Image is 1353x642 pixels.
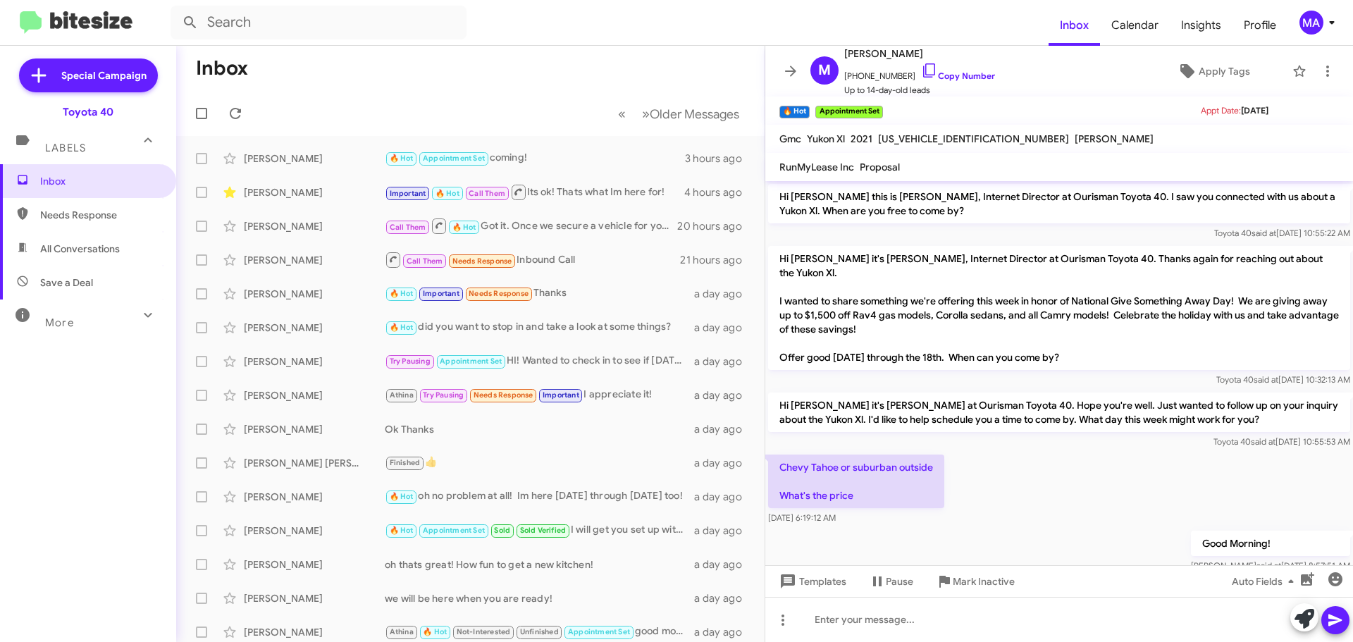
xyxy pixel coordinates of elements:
span: M [818,59,831,82]
span: Try Pausing [390,357,431,366]
span: Mark Inactive [953,569,1015,594]
span: [PHONE_NUMBER] [844,62,995,83]
p: Hi [PERSON_NAME] this is [PERSON_NAME], Internet Director at Ourisman Toyota 40. I saw you connec... [768,184,1350,223]
p: Hi [PERSON_NAME] it's [PERSON_NAME], Internet Director at Ourisman Toyota 40. Thanks again for re... [768,246,1350,370]
span: 🔥 Hot [435,189,459,198]
div: a day ago [694,490,753,504]
a: Calendar [1100,5,1170,46]
div: we will be here when you are ready! [385,591,694,605]
span: Call Them [407,257,443,266]
a: Inbox [1049,5,1100,46]
div: [PERSON_NAME] [244,321,385,335]
div: a day ago [694,321,753,335]
span: Gmc [779,132,801,145]
div: [PERSON_NAME] [244,354,385,369]
button: Previous [610,99,634,128]
span: Important [390,189,426,198]
span: Not-Interested [457,627,511,636]
span: said at [1254,374,1278,385]
h1: Inbox [196,57,248,80]
span: [DATE] [1241,105,1268,116]
a: Profile [1232,5,1287,46]
span: More [45,316,74,329]
div: did you want to stop in and take a look at some things? [385,319,694,335]
div: coming! [385,150,685,166]
div: good morning! Ok thank you! We will see you soon! [385,624,694,640]
div: [PERSON_NAME] [244,524,385,538]
span: 🔥 Hot [390,154,414,163]
div: [PERSON_NAME] [244,490,385,504]
span: Toyota 40 [DATE] 10:55:22 AM [1214,228,1350,238]
span: Toyota 40 [DATE] 10:32:13 AM [1216,374,1350,385]
span: Appointment Set [568,627,630,636]
span: Appointment Set [440,357,502,366]
div: [PERSON_NAME] [244,625,385,639]
span: RunMyLease Inc [779,161,854,173]
div: a day ago [694,354,753,369]
span: Special Campaign [61,68,147,82]
span: Needs Response [40,208,160,222]
span: said at [1256,560,1281,571]
div: Inbound Call [385,251,680,268]
span: Important [423,289,459,298]
small: 🔥 Hot [779,106,810,118]
span: Try Pausing [423,390,464,400]
div: oh no problem at all! Im here [DATE] through [DATE] too! [385,488,694,505]
div: Its ok! Thats what Im here for! [385,183,684,201]
span: » [642,105,650,123]
div: [PERSON_NAME] [244,253,385,267]
p: Good Morning! [1191,531,1350,556]
button: Mark Inactive [925,569,1026,594]
div: [PERSON_NAME] [244,591,385,605]
span: Important [543,390,579,400]
p: Hi [PERSON_NAME] it's [PERSON_NAME] at Ourisman Toyota 40. Hope you're well. Just wanted to follo... [768,393,1350,432]
span: Call Them [390,223,426,232]
div: I will get you set up with [PERSON_NAME] so he can help you go over everything! Not a problem at all [385,522,694,538]
button: Next [634,99,748,128]
div: a day ago [694,422,753,436]
button: Apply Tags [1141,58,1285,84]
span: Yukon Xl [807,132,845,145]
span: 🔥 Hot [423,627,447,636]
span: Apply Tags [1199,58,1250,84]
small: Appointment Set [815,106,882,118]
button: Pause [858,569,925,594]
span: [PERSON_NAME] [1075,132,1154,145]
div: [PERSON_NAME] [244,422,385,436]
div: Got it. Once we secure a vehicle for you- those are all options that can be added [385,217,677,235]
div: I appreciate it! [385,387,694,403]
div: [PERSON_NAME] [244,152,385,166]
span: Appointment Set [423,154,485,163]
button: Auto Fields [1221,569,1311,594]
span: said at [1252,228,1276,238]
span: « [618,105,626,123]
span: Finished [390,458,421,467]
span: Older Messages [650,106,739,122]
input: Search [171,6,467,39]
div: Thanks [385,285,694,302]
div: 20 hours ago [677,219,753,233]
span: Sold Verified [520,526,567,535]
a: Special Campaign [19,58,158,92]
span: Insights [1170,5,1232,46]
div: 4 hours ago [684,185,753,199]
span: Templates [777,569,846,594]
div: MA [1299,11,1323,35]
div: [PERSON_NAME] [PERSON_NAME] [244,456,385,470]
div: Toyota 40 [63,105,113,119]
span: Proposal [860,161,900,173]
span: [PERSON_NAME] [DATE] 8:57:51 AM [1191,560,1350,571]
div: [PERSON_NAME] [244,185,385,199]
nav: Page navigation example [610,99,748,128]
div: 3 hours ago [685,152,753,166]
span: Needs Response [474,390,533,400]
div: a day ago [694,456,753,470]
div: a day ago [694,388,753,402]
span: Needs Response [452,257,512,266]
span: 🔥 Hot [390,289,414,298]
span: Toyota 40 [DATE] 10:55:53 AM [1213,436,1350,447]
div: [PERSON_NAME] [244,219,385,233]
span: Unfinished [520,627,559,636]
